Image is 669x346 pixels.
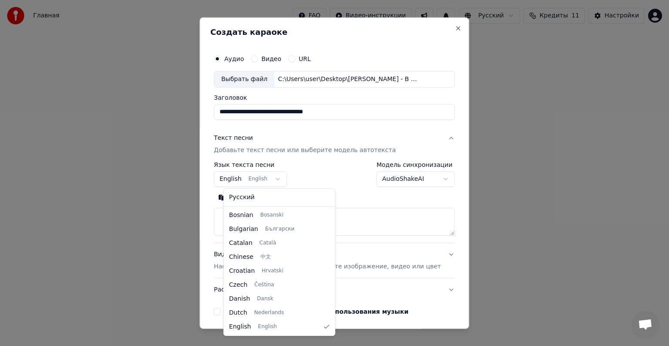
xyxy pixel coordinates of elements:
[265,226,294,233] span: Български
[260,254,271,261] span: 中文
[262,268,284,275] span: Hrvatski
[260,212,283,219] span: Bosanski
[229,309,247,317] span: Dutch
[229,295,250,303] span: Danish
[260,240,276,247] span: Català
[254,282,274,288] span: Čeština
[254,309,284,316] span: Nederlands
[257,295,273,302] span: Dansk
[258,323,277,330] span: English
[229,253,253,261] span: Chinese
[229,322,251,331] span: English
[229,211,253,220] span: Bosnian
[229,281,247,289] span: Czech
[229,267,255,275] span: Croatian
[229,225,258,234] span: Bulgarian
[229,193,255,202] span: Русский
[229,239,253,248] span: Catalan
